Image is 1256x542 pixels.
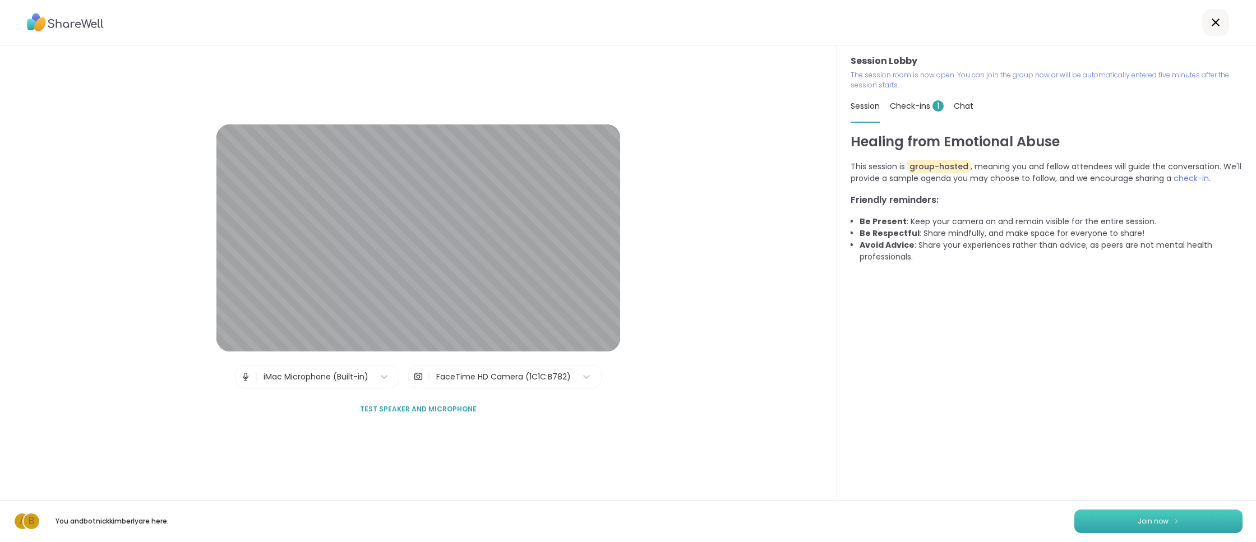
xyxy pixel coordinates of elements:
[413,365,423,388] img: Camera
[1174,173,1209,184] span: check-in
[241,365,251,388] img: Microphone
[20,514,26,529] span: a
[1138,516,1169,526] span: Join now
[860,216,907,227] b: Be Present
[907,160,971,173] span: group-hosted
[360,404,477,414] span: Test speaker and microphone
[890,100,944,112] span: Check-ins
[851,70,1243,90] p: The session room is now open. You can join the group now or will be automatically entered five mi...
[851,100,880,112] span: Session
[428,365,431,388] span: |
[860,216,1243,228] li: : Keep your camera on and remain visible for the entire session.
[860,239,915,251] b: Avoid Advice
[355,397,481,421] button: Test speaker and microphone
[954,100,973,112] span: Chat
[851,54,1243,68] h3: Session Lobby
[1074,509,1243,533] button: Join now
[1173,518,1180,524] img: ShareWell Logomark
[49,516,175,526] p: You and botnickkimberly are here.
[436,371,571,383] div: FaceTime HD Camera (1C1C:B782)
[860,239,1243,263] li: : Share your experiences rather than advice, as peers are not mental health professionals.
[932,100,944,112] span: 1
[851,132,1243,152] h1: Healing from Emotional Abuse
[851,161,1243,184] p: This session is , meaning you and fellow attendees will guide the conversation. We'll provide a s...
[264,371,368,383] div: iMac Microphone (Built-in)
[255,365,258,388] span: |
[851,193,1243,207] h3: Friendly reminders:
[27,10,104,35] img: ShareWell Logo
[860,228,920,239] b: Be Respectful
[860,228,1243,239] li: : Share mindfully, and make space for everyone to share!
[29,514,34,529] span: b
